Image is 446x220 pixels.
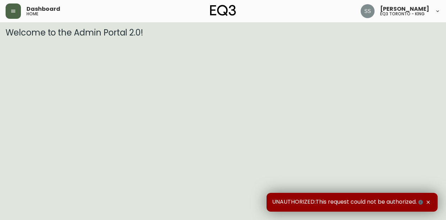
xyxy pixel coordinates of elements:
span: UNAUTHORIZED:This request could not be authorized. [272,198,424,206]
h3: Welcome to the Admin Portal 2.0! [6,28,440,38]
span: Dashboard [26,6,60,12]
span: [PERSON_NAME] [380,6,429,12]
h5: eq3 toronto - king [380,12,425,16]
h5: home [26,12,38,16]
img: f1b6f2cda6f3b51f95337c5892ce6799 [361,4,375,18]
img: logo [210,5,236,16]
